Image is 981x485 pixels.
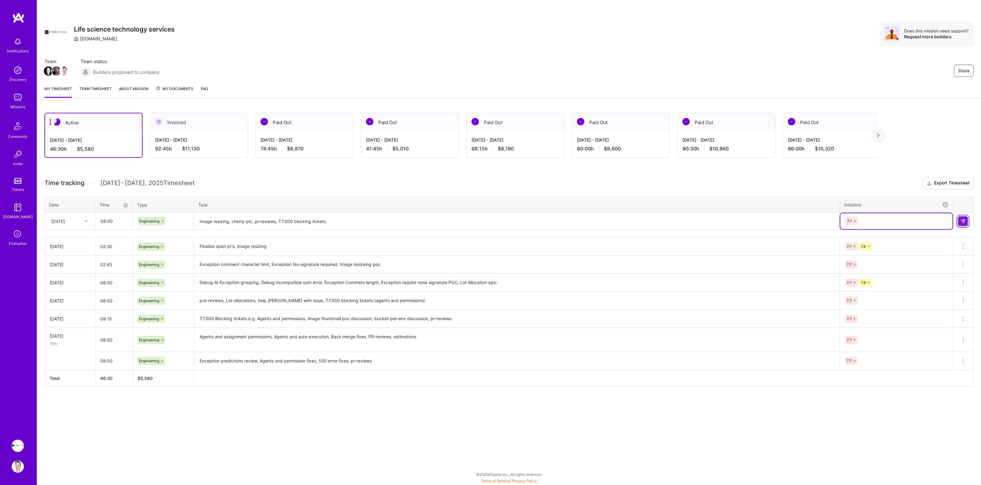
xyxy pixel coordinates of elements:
a: Team Member Avatar [52,66,60,76]
th: Type [133,197,194,213]
div: Discovery [9,76,27,83]
textarea: pre-reviews, Lot-allocations, help [PERSON_NAME] with issue, 7.7.000 blocking tickets (agents and... [195,292,839,309]
div: Paid Out [256,113,353,132]
a: Privacy Policy [512,479,537,483]
div: 68:15 h [471,146,559,152]
img: logo [12,12,25,23]
textarea: 7.7.000 Blocking tickets e.g. Agents and permissions, Image thumbnail poc discussion, bucket-per-... [195,310,839,327]
div: [DATE] - [DATE] [788,137,876,143]
div: [DATE] - [DATE] [50,137,137,143]
img: Team Member Avatar [60,66,69,76]
span: $5,010 [392,146,409,152]
img: Paid Out [682,118,690,125]
div: [DATE] [50,279,90,286]
span: Engineering [139,338,159,342]
img: Paid Out [261,118,268,125]
span: Team [44,58,68,65]
div: [DATE] [50,243,90,250]
span: | [481,479,537,483]
img: Active [53,118,60,126]
div: Missions [10,104,25,110]
span: Engineering [139,280,159,285]
div: 16h [50,340,90,347]
span: Share [958,68,970,74]
img: Paid Out [366,118,373,125]
a: About Mission [119,85,148,98]
textarea: Agents and assignment permissions, Agents and auto-execution, Back merge fixes, PR-reviews, estim... [195,328,839,351]
textarea: Exception predictions review, Agents and permission fixes, 500 error fixes, pr-reviews [195,353,839,369]
div: Active [45,113,142,132]
span: 7.7 [847,244,852,249]
img: Submit [960,219,965,224]
span: Engineering [139,219,159,223]
div: Request more builders [904,34,969,40]
a: User Avatar [10,460,25,473]
img: teamwork [12,91,24,104]
i: icon CompanyGray [74,36,79,41]
div: © 2025 ATeams Inc., All rights reserved. [37,467,981,482]
div: Paid Out [467,113,564,132]
span: 7.7 [847,298,852,303]
span: $8,970 [287,146,303,152]
div: Paid Out [361,113,459,132]
div: [DATE] - [DATE] [261,137,348,143]
th: 46:30 [95,370,133,386]
span: $5,580 [77,146,94,152]
img: Builders proposed to company [81,67,90,77]
input: HH:MM [95,353,132,369]
span: $10,860 [709,146,729,152]
span: $ 5,580 [138,376,153,381]
img: Paid Out [471,118,479,125]
div: Initiative [844,201,949,208]
img: Invoiced [155,118,162,125]
th: Date [45,197,95,213]
img: discovery [12,64,24,76]
textarea: Exception comment character limit, Exception No-signature required, Image resizeing poc [195,256,839,273]
th: Total [45,370,95,386]
div: [DATE] [50,261,90,268]
span: $11,130 [182,146,200,152]
span: Builders proposed to company [93,69,159,75]
div: Invite [13,161,23,167]
img: Team Member Avatar [44,66,53,76]
div: null [958,216,968,226]
span: My Documents [156,85,193,92]
div: 90:30 h [682,146,770,152]
img: Company Logo [44,21,67,44]
div: [DATE] - [DATE] [577,137,665,143]
div: Invoiced [150,113,248,132]
button: Export Timesheet [923,177,974,189]
a: My Documents [156,85,193,98]
img: Paid Out [577,118,584,125]
input: HH:MM [95,293,132,309]
div: 41:45 h [366,146,454,152]
div: Notifications [7,48,29,54]
img: Invite [12,148,24,161]
span: Engineering [139,262,159,267]
div: 86:00 h [788,146,876,152]
span: 7.7 [847,280,852,285]
span: [DATE] - [DATE] , 2025 Timesheet [100,179,195,187]
input: HH:MM [95,238,132,255]
div: Community [8,133,28,140]
img: Team Member Avatar [52,66,61,76]
input: HH:MM [96,213,132,229]
textarea: Debug AI Exception grouping, Debug incompatible uom error, Exception Comment length, Exception re... [195,274,839,291]
img: right [877,133,880,138]
div: Time [100,202,128,208]
button: Share [954,65,974,77]
input: HH:MM [95,332,132,348]
span: 7.7 [847,338,852,342]
th: Task [194,197,840,213]
div: Paid Out [783,113,880,132]
img: bell [12,36,24,48]
div: Paid Out [572,113,670,132]
div: [DATE] [51,218,65,224]
span: Time tracking [44,179,84,187]
div: Tokens [12,186,24,193]
div: Does this mission need support? [904,28,969,34]
i: icon SelectionTeam [12,229,24,240]
div: 92:45 h [155,146,243,152]
span: 7.8 [861,280,866,285]
img: Community [10,119,25,133]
